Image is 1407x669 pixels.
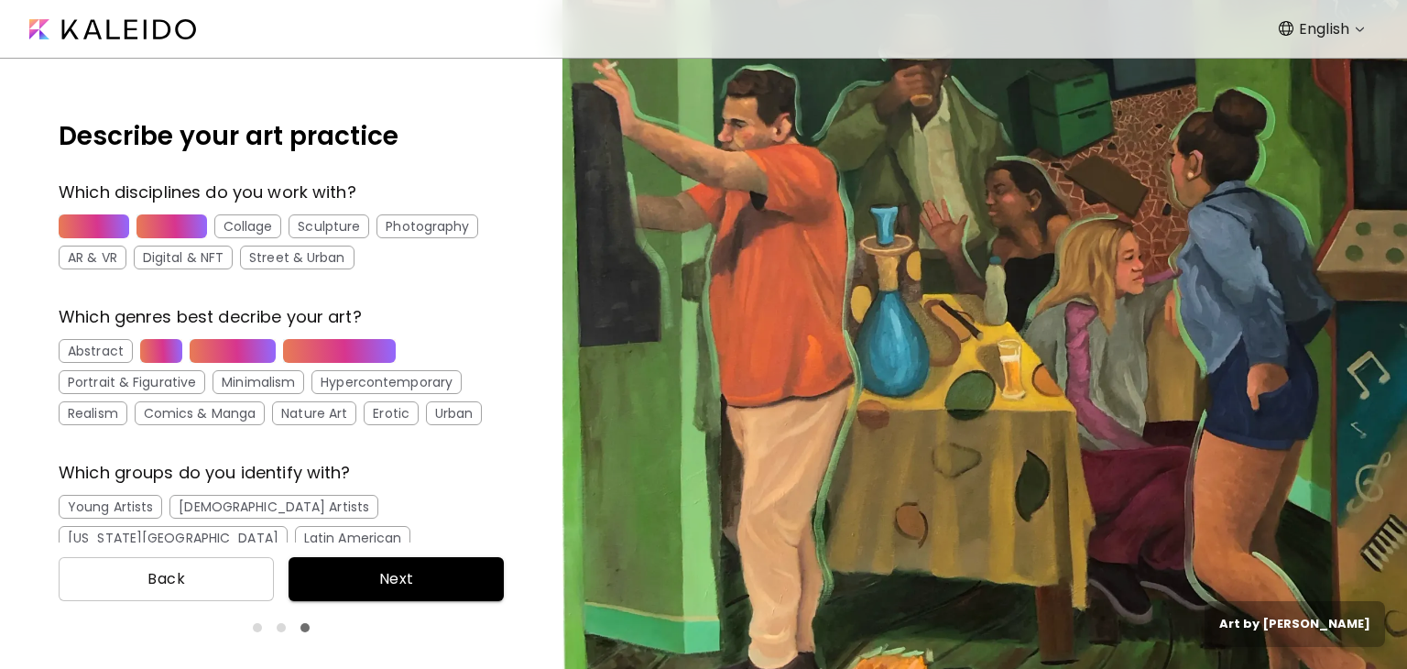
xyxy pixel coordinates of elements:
[1279,21,1293,36] img: Language
[59,181,504,203] h6: Which disciplines do you work with?
[289,557,504,601] button: Next
[59,117,504,156] h5: Describe your art practice
[303,568,489,590] span: Next
[1284,15,1371,44] div: English
[73,568,259,590] span: Back
[59,462,504,484] h6: Which groups do you identify with?
[59,306,504,328] h6: Which genres best decribe your art?
[59,557,274,601] button: Back
[29,19,196,39] img: Kaleido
